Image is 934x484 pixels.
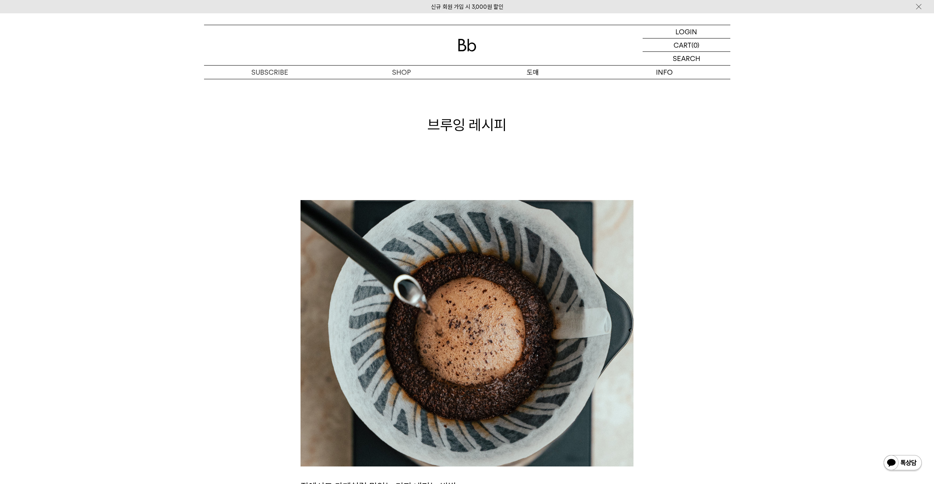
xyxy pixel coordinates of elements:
a: 신규 회원 가입 시 3,000원 할인 [431,3,503,10]
a: SUBSCRIBE [204,66,336,79]
p: SEARCH [673,52,700,65]
p: LOGIN [675,25,697,38]
img: 로고 [458,39,476,51]
p: INFO [599,66,730,79]
a: CART (0) [643,38,730,52]
h1: 브루잉 레시피 [204,115,730,135]
p: CART [674,38,691,51]
img: 4189a716bed969d963a9df752a490e85_105402.jpg [301,200,633,466]
p: 도매 [467,66,599,79]
a: LOGIN [643,25,730,38]
p: (0) [691,38,699,51]
a: SHOP [336,66,467,79]
img: 카카오톡 채널 1:1 채팅 버튼 [883,454,923,473]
